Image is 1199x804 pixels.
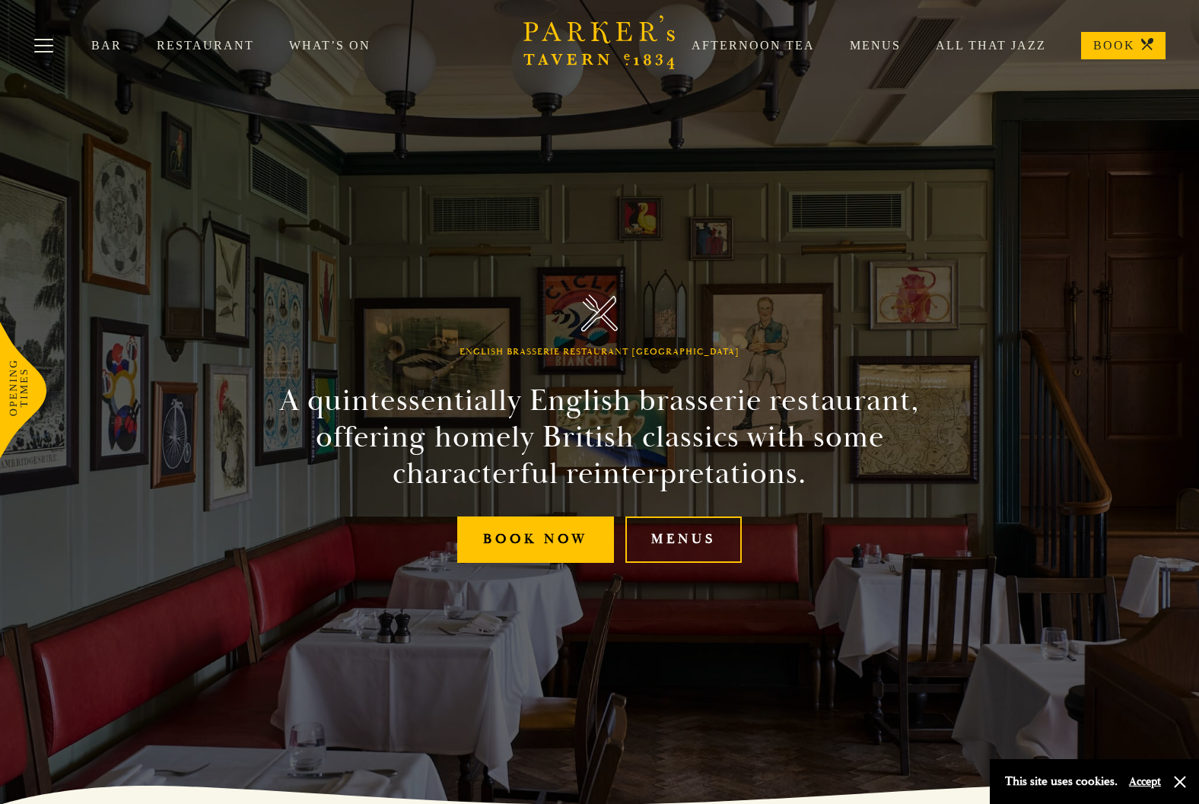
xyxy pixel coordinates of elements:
[1172,774,1188,790] button: Close and accept
[581,294,619,332] img: Parker's Tavern Brasserie Cambridge
[460,347,739,358] h1: English Brasserie Restaurant [GEOGRAPHIC_DATA]
[253,383,946,492] h2: A quintessentially English brasserie restaurant, offering homely British classics with some chara...
[625,516,742,563] a: Menus
[1129,774,1161,789] button: Accept
[457,516,614,563] a: Book Now
[1005,771,1118,793] p: This site uses cookies.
